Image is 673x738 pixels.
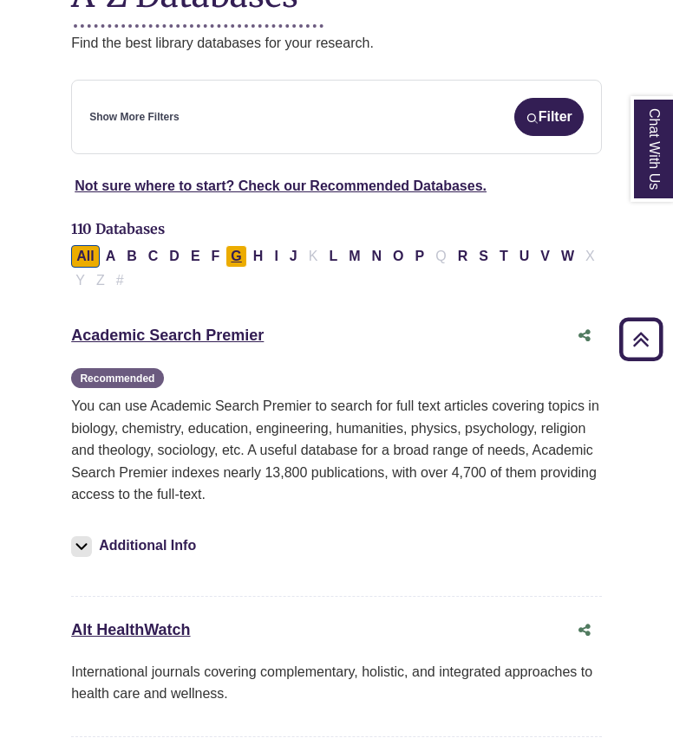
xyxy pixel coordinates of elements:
span: 110 Databases [71,220,165,237]
button: Filter Results A [101,245,121,268]
button: Filter Results F [206,245,225,268]
button: All [71,245,99,268]
button: Filter [514,98,584,136]
a: Back to Top [613,327,669,351]
div: Alpha-list to filter by first letter of database name [71,249,601,287]
a: Academic Search Premier [71,327,264,344]
button: Filter Results H [248,245,269,268]
button: Filter Results J [284,245,303,268]
button: Filter Results B [121,245,142,268]
button: Filter Results U [514,245,535,268]
button: Filter Results O [388,245,408,268]
span: Recommended [71,368,163,388]
a: Show More Filters [89,109,179,126]
button: Additional Info [71,534,201,558]
p: You can use Academic Search Premier to search for full text articles covering topics in biology, ... [71,395,602,506]
button: Filter Results E [186,245,206,268]
p: International journals covering complementary, holistic, and integrated approaches to health care... [71,661,602,705]
button: Filter Results G [225,245,246,268]
button: Filter Results P [410,245,430,268]
button: Filter Results M [343,245,365,268]
button: Filter Results W [556,245,579,268]
button: Filter Results N [367,245,388,268]
button: Share this database [567,614,602,647]
button: Filter Results R [453,245,474,268]
button: Filter Results I [269,245,283,268]
button: Filter Results C [143,245,164,268]
button: Filter Results L [323,245,343,268]
a: Alt HealthWatch [71,621,190,638]
a: Not sure where to start? Check our Recommended Databases. [75,178,487,193]
button: Filter Results T [494,245,513,268]
button: Share this database [567,320,602,353]
button: Filter Results D [164,245,185,268]
button: Filter Results S [474,245,493,268]
button: Filter Results V [535,245,555,268]
p: Find the best library databases for your research. [71,32,602,55]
